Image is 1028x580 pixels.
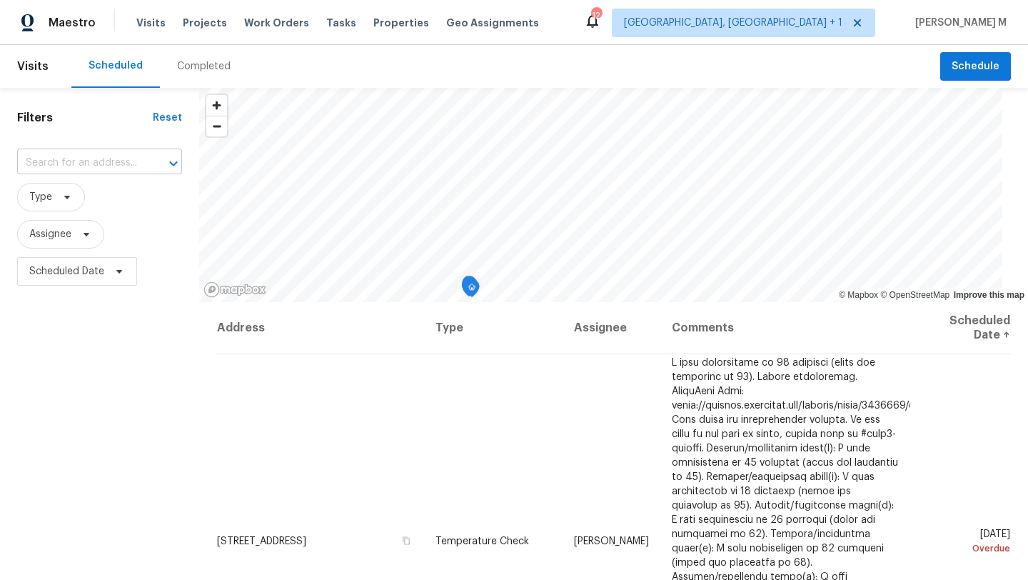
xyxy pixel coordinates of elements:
div: Map marker [465,279,480,301]
span: [PERSON_NAME] M [909,16,1007,30]
span: Maestro [49,16,96,30]
span: [DATE] [922,529,1010,555]
div: Completed [177,59,231,74]
span: Visits [136,16,166,30]
span: Geo Assignments [446,16,539,30]
button: Zoom out [206,116,227,136]
input: Search for an address... [17,152,142,174]
div: Reset [153,111,182,125]
span: [STREET_ADDRESS] [217,536,306,546]
button: Schedule [940,52,1011,81]
div: Map marker [463,276,478,299]
h1: Filters [17,111,153,125]
th: Type [424,302,562,354]
span: Projects [183,16,227,30]
div: Map marker [463,278,477,300]
a: Mapbox [839,290,878,300]
span: Visits [17,51,49,82]
th: Assignee [563,302,660,354]
div: Map marker [462,276,476,299]
div: Map marker [462,276,476,298]
a: Mapbox homepage [203,281,266,298]
div: Overdue [922,541,1010,555]
span: [GEOGRAPHIC_DATA], [GEOGRAPHIC_DATA] + 1 [624,16,842,30]
div: Map marker [462,279,476,301]
button: Zoom in [206,95,227,116]
canvas: Map [199,88,1002,302]
span: Assignee [29,227,71,241]
div: Scheduled [89,59,143,73]
div: Map marker [462,277,476,299]
th: Address [216,302,424,354]
th: Comments [660,302,910,354]
button: Copy Address [400,534,413,546]
button: Open [163,154,183,174]
span: Type [29,190,52,204]
span: Scheduled Date [29,264,104,279]
div: Map marker [465,280,479,302]
span: Tasks [326,18,356,28]
span: Properties [373,16,429,30]
span: Temperature Check [435,536,529,546]
a: Improve this map [954,290,1024,300]
th: Scheduled Date ↑ [910,302,1011,354]
span: Schedule [952,58,999,76]
div: 12 [591,9,601,23]
span: Work Orders [244,16,309,30]
span: [PERSON_NAME] [574,536,649,546]
a: OpenStreetMap [880,290,949,300]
